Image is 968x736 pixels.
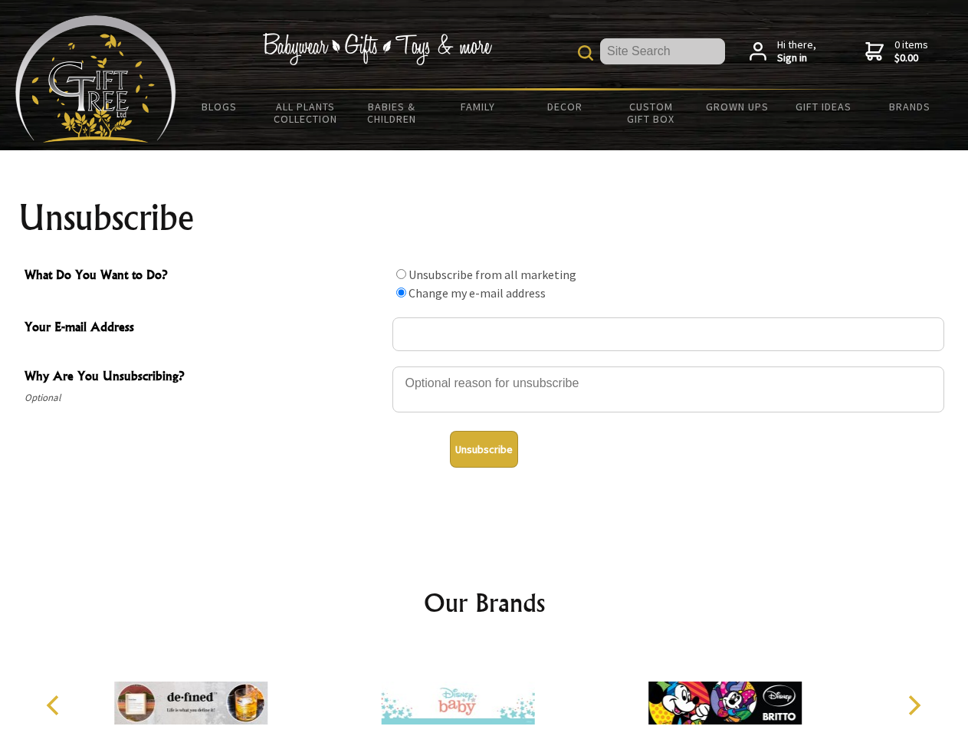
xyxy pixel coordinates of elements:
[521,90,608,123] a: Decor
[608,90,694,135] a: Custom Gift Box
[867,90,953,123] a: Brands
[392,317,944,351] input: Your E-mail Address
[176,90,263,123] a: BLOGS
[777,51,816,65] strong: Sign in
[897,688,930,722] button: Next
[777,38,816,65] span: Hi there,
[865,38,928,65] a: 0 items$0.00
[780,90,867,123] a: Gift Ideas
[392,366,944,412] textarea: Why Are You Unsubscribing?
[396,269,406,279] input: What Do You Want to Do?
[25,366,385,389] span: Why Are You Unsubscribing?
[894,51,928,65] strong: $0.00
[31,584,938,621] h2: Our Brands
[894,38,928,65] span: 0 items
[15,15,176,143] img: Babyware - Gifts - Toys and more...
[25,265,385,287] span: What Do You Want to Do?
[263,90,349,135] a: All Plants Collection
[578,45,593,61] img: product search
[349,90,435,135] a: Babies & Children
[18,199,950,236] h1: Unsubscribe
[409,267,576,282] label: Unsubscribe from all marketing
[435,90,522,123] a: Family
[694,90,780,123] a: Grown Ups
[409,285,546,301] label: Change my e-mail address
[600,38,725,64] input: Site Search
[750,38,816,65] a: Hi there,Sign in
[396,287,406,297] input: What Do You Want to Do?
[262,33,492,65] img: Babywear - Gifts - Toys & more
[25,389,385,407] span: Optional
[38,688,72,722] button: Previous
[25,317,385,340] span: Your E-mail Address
[450,431,518,468] button: Unsubscribe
